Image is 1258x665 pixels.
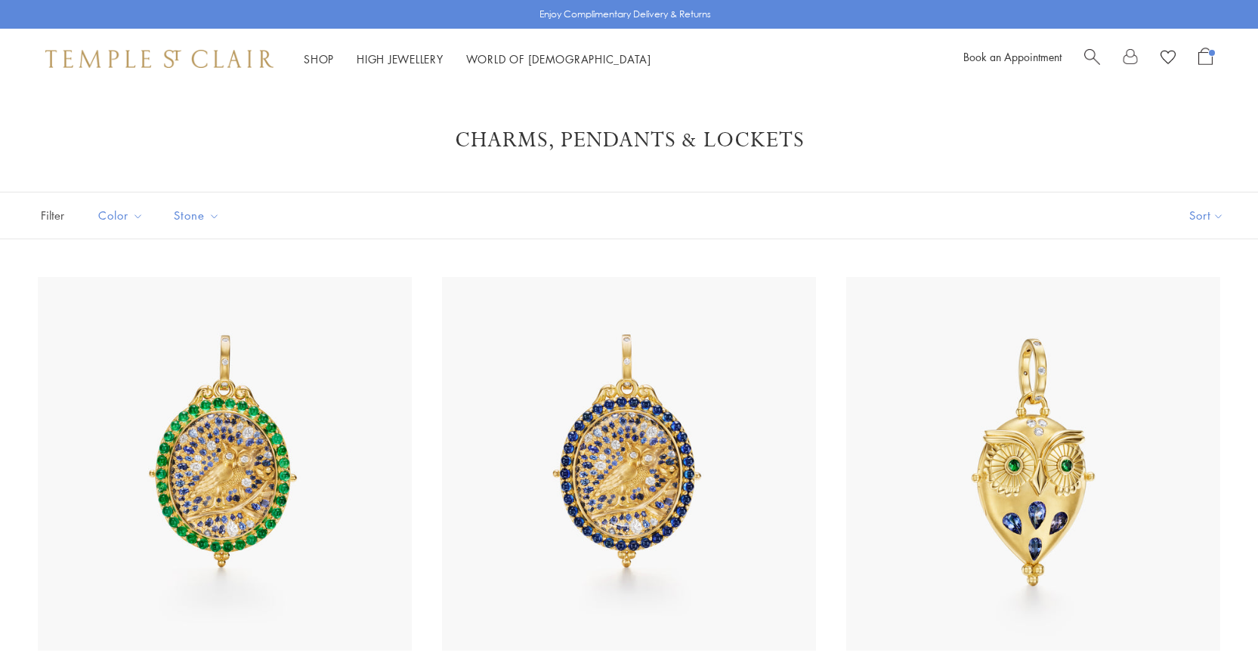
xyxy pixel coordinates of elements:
a: Open Shopping Bag [1198,48,1213,70]
a: Book an Appointment [963,49,1062,64]
button: Stone [162,199,231,232]
a: World of [DEMOGRAPHIC_DATA]World of [DEMOGRAPHIC_DATA] [466,51,651,66]
nav: Main navigation [304,50,651,69]
a: High JewelleryHigh Jewellery [357,51,444,66]
h1: Charms, Pendants & Lockets [60,127,1198,154]
a: Search [1084,48,1100,70]
a: ShopShop [304,51,334,66]
p: Enjoy Complimentary Delivery & Returns [539,7,711,22]
img: 18K Tanzanite Night Owl Locket [846,277,1220,651]
img: Temple St. Clair [45,50,274,68]
span: Color [91,206,155,225]
img: 18K Blue Sapphire Nocturne Owl Locket [442,277,816,651]
img: 18K Emerald Nocturne Owl Locket [38,277,412,651]
a: View Wishlist [1161,48,1176,70]
button: Color [87,199,155,232]
span: Stone [166,206,231,225]
button: Show sort by [1155,192,1258,239]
